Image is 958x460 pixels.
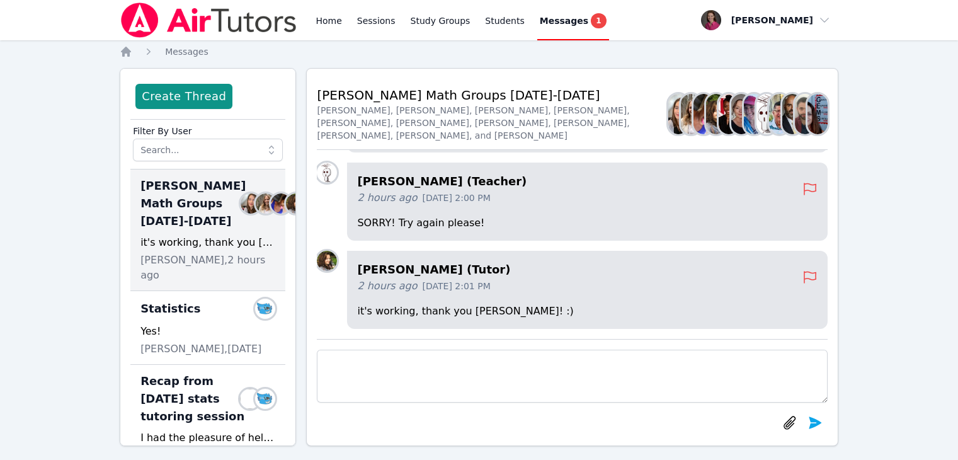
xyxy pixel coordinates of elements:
[133,120,283,139] label: Filter By User
[317,251,337,271] img: Diana Carle
[317,86,668,104] h2: [PERSON_NAME] Math Groups [DATE]-[DATE]
[140,300,200,318] span: Statistics
[693,94,714,134] img: Alexis Asiama
[140,430,275,446] div: I had the pleasure of helping [PERSON_NAME] review for his statistics exam [DATE]. At first, [PER...
[271,193,291,214] img: Alexis Asiama
[807,94,828,134] img: Leah Hoff
[140,342,261,357] span: [PERSON_NAME], [DATE]
[317,104,668,142] div: [PERSON_NAME], [PERSON_NAME], [PERSON_NAME], [PERSON_NAME], [PERSON_NAME], [PERSON_NAME], [PERSON...
[357,279,417,294] span: 2 hours ago
[357,261,802,279] h4: [PERSON_NAME] (Tutor)
[423,280,491,292] span: [DATE] 2:01 PM
[744,94,764,134] img: Megan Nepshinsky
[140,372,245,425] span: Recap from [DATE] stats tutoring session
[317,163,337,183] img: Joyce Law
[769,94,789,134] img: Jorge Calderon
[130,170,285,291] div: [PERSON_NAME] Math Groups [DATE]-[DATE]Sarah BenzingerSandra DavisAlexis AsiamaDiana CarleJohnici...
[240,389,260,409] img: Carrie Williams
[782,94,802,134] img: Bernard Estephan
[165,45,208,58] a: Messages
[140,253,275,283] span: [PERSON_NAME], 2 hours ago
[423,192,491,204] span: [DATE] 2:00 PM
[120,3,298,38] img: Air Tutors
[681,94,701,134] img: Sandra Davis
[286,193,306,214] img: Diana Carle
[731,94,751,134] img: Michelle Dalton
[140,235,275,250] div: it's working, thank you [PERSON_NAME]! :)
[756,94,777,134] img: Joyce Law
[140,324,275,339] div: Yes!
[241,193,261,214] img: Sarah Benzinger
[120,45,838,58] nav: Breadcrumb
[357,173,802,190] h4: [PERSON_NAME] (Teacher)
[795,94,815,134] img: Diaa Walweel
[256,193,276,214] img: Sandra Davis
[255,389,275,409] img: Levi Williams
[165,47,208,57] span: Messages
[591,13,606,28] span: 1
[357,304,817,319] p: it's working, thank you [PERSON_NAME]! :)
[719,94,739,134] img: Johnicia Haynes
[140,177,246,230] span: [PERSON_NAME] Math Groups [DATE]-[DATE]
[540,14,588,27] span: Messages
[255,299,275,319] img: Levi Williams
[130,291,285,365] div: StatisticsLevi WilliamsYes![PERSON_NAME],[DATE]
[668,94,688,134] img: Sarah Benzinger
[357,190,417,205] span: 2 hours ago
[706,94,726,134] img: Diana Carle
[135,84,232,109] button: Create Thread
[357,216,817,231] p: SORRY! Try again please!
[133,139,283,161] input: Search...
